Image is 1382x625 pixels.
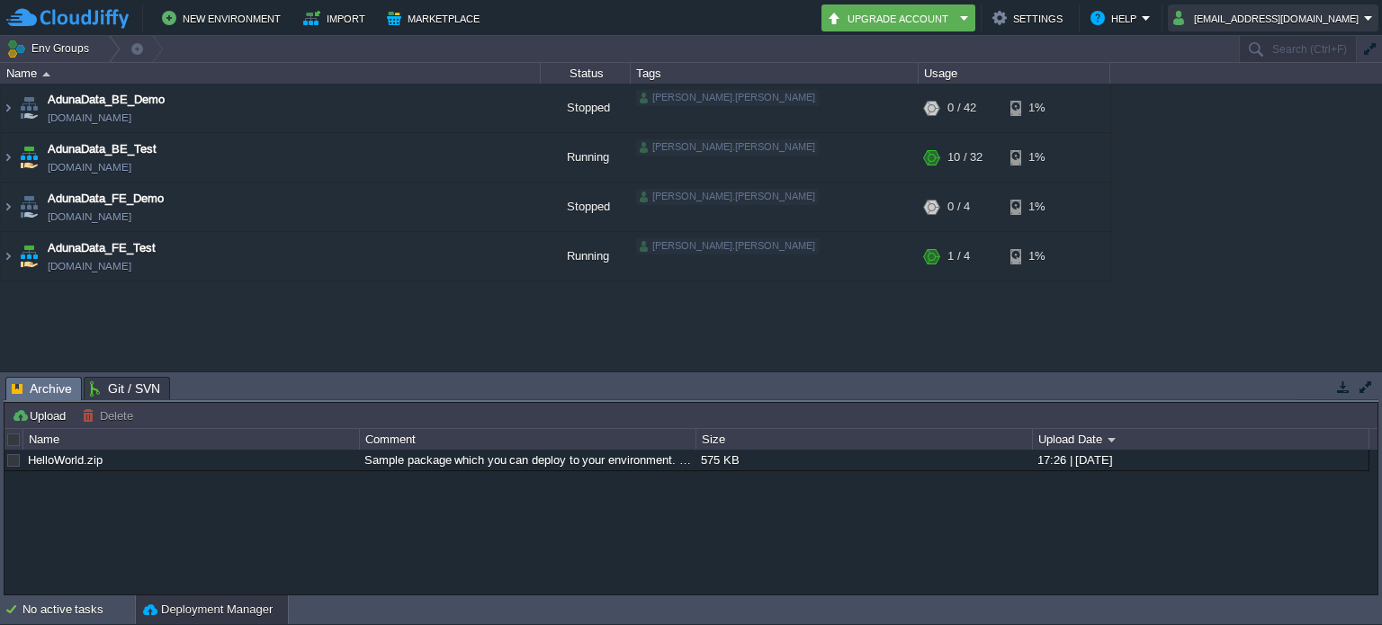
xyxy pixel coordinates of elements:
div: Comment [361,429,695,450]
div: [PERSON_NAME].[PERSON_NAME] [636,139,819,156]
img: AMDAwAAAACH5BAEAAAAALAAAAAABAAEAAAICRAEAOw== [1,84,15,132]
div: Stopped [541,84,631,132]
a: [DOMAIN_NAME] [48,158,131,176]
div: [PERSON_NAME].[PERSON_NAME] [636,238,819,254]
iframe: chat widget [1306,553,1364,607]
img: AMDAwAAAACH5BAEAAAAALAAAAAABAAEAAAICRAEAOw== [16,232,41,281]
a: AdunaData_BE_Demo [48,91,165,109]
button: Upload [12,407,71,424]
div: Sample package which you can deploy to your environment. Feel free to delete and upload a package... [360,450,695,470]
div: Status [542,63,630,84]
span: Git / SVN [90,378,160,399]
a: [DOMAIN_NAME] [48,257,131,275]
div: [PERSON_NAME].[PERSON_NAME] [636,189,819,205]
div: 17:26 | [DATE] [1033,450,1368,470]
a: [DOMAIN_NAME] [48,208,131,226]
button: New Environment [162,7,286,29]
img: AMDAwAAAACH5BAEAAAAALAAAAAABAAEAAAICRAEAOw== [1,232,15,281]
div: Name [2,63,540,84]
div: 10 / 32 [947,133,983,182]
div: No active tasks [22,595,135,624]
button: Marketplace [387,7,485,29]
a: [DOMAIN_NAME] [48,109,131,127]
div: 1% [1010,232,1069,281]
div: [PERSON_NAME].[PERSON_NAME] [636,90,819,106]
div: Stopped [541,183,631,231]
a: AdunaData_FE_Test [48,239,156,257]
a: HelloWorld.zip [28,453,103,467]
span: Archive [12,378,72,400]
div: Upload Date [1034,429,1369,450]
div: Running [541,232,631,281]
div: 1 / 4 [947,232,970,281]
div: 1% [1010,183,1069,231]
div: Name [24,429,359,450]
button: [EMAIL_ADDRESS][DOMAIN_NAME] [1173,7,1364,29]
img: CloudJiffy [6,7,129,30]
div: 0 / 42 [947,84,976,132]
button: Help [1090,7,1142,29]
img: AMDAwAAAACH5BAEAAAAALAAAAAABAAEAAAICRAEAOw== [42,72,50,76]
button: Import [303,7,371,29]
img: AMDAwAAAACH5BAEAAAAALAAAAAABAAEAAAICRAEAOw== [16,183,41,231]
div: Running [541,133,631,182]
div: 575 KB [696,450,1031,470]
div: 0 / 4 [947,183,970,231]
img: AMDAwAAAACH5BAEAAAAALAAAAAABAAEAAAICRAEAOw== [1,133,15,182]
div: 1% [1010,84,1069,132]
img: AMDAwAAAACH5BAEAAAAALAAAAAABAAEAAAICRAEAOw== [16,84,41,132]
button: Deployment Manager [143,601,273,619]
button: Upgrade Account [827,7,955,29]
img: AMDAwAAAACH5BAEAAAAALAAAAAABAAEAAAICRAEAOw== [16,133,41,182]
div: Usage [920,63,1109,84]
a: AdunaData_FE_Demo [48,190,164,208]
a: AdunaData_BE_Test [48,140,157,158]
button: Env Groups [6,36,95,61]
div: Size [697,429,1032,450]
img: AMDAwAAAACH5BAEAAAAALAAAAAABAAEAAAICRAEAOw== [1,183,15,231]
div: Tags [632,63,918,84]
button: Settings [992,7,1068,29]
div: 1% [1010,133,1069,182]
button: Delete [82,407,139,424]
